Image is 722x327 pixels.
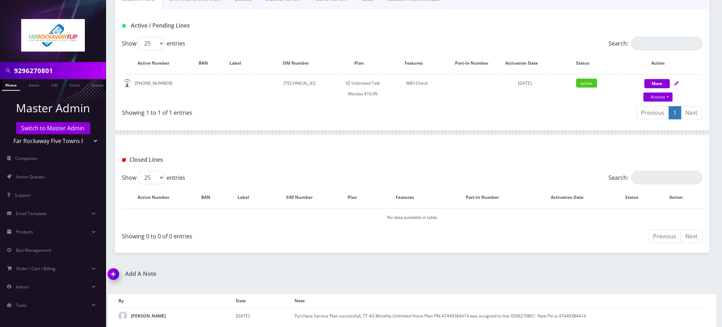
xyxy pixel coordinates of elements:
input: Search: [631,171,703,184]
th: Action : activate to sort column ascending [658,187,702,208]
img: Active / Pending Lines [122,24,126,28]
td: [DATE] [236,308,295,324]
td: [TECHNICAL_ID] [256,74,343,103]
label: Search: [609,171,703,184]
th: Plan: activate to sort column ascending [339,187,373,208]
th: Status: activate to sort column ascending [552,53,621,73]
th: SIM Number: activate to sort column ascending [256,53,343,73]
input: Search: [631,37,703,50]
span: Tools [16,302,27,308]
div: Showing 1 to 1 of 1 entries [122,106,407,117]
div: IMEI Check [383,78,452,89]
a: Switch to Master Admin [16,122,90,134]
span: Companies [16,155,38,161]
th: SIM Number: activate to sort column ascending [268,187,338,208]
span: Email Template [16,210,47,216]
button: More [645,79,670,88]
th: Features: activate to sort column ascending [374,187,443,208]
select: Showentries [138,37,165,50]
h1: Active / Pending Lines [122,22,308,29]
th: Port-In Number: activate to sort column ascending [453,53,498,73]
a: Next [681,230,703,243]
span: Order / Cart / Billing [17,266,56,272]
span: active [576,79,597,88]
a: 1 [669,106,681,119]
th: Note [295,294,706,308]
a: Email [66,79,83,90]
a: Company [88,79,112,90]
img: Closed Lines [122,158,126,162]
strong: [PERSON_NAME] [131,313,166,319]
th: By [118,294,236,308]
label: Search: [609,37,703,50]
td: Purchase Service Plan successfull, TT 4G Monthly Unlimited Voice Plan PIN 47449384414 was assigne... [295,308,706,324]
th: Active Number: activate to sort column ascending [123,53,191,73]
th: Activation Date: activate to sort column ascending [529,187,613,208]
a: Phone [2,79,20,91]
a: Actions [644,93,673,102]
a: Add A Note [108,270,407,277]
th: Action: activate to sort column ascending [622,53,702,73]
th: Label: activate to sort column ascending [222,53,256,73]
span: Support [15,192,30,198]
label: Show entries [122,37,185,50]
td: [PHONE_NUMBER] [123,74,191,103]
th: Plan: activate to sort column ascending [343,53,382,73]
span: Products [16,229,33,235]
h1: Closed Lines [122,156,308,163]
a: Previous [649,230,681,243]
td: VZ Unlimited Talk Mesilas $10.99 [343,74,382,103]
div: Showing 0 to 0 of 0 entries [122,229,407,240]
th: Date [236,294,295,308]
th: Active Number: activate to sort column descending [123,187,191,208]
td: No data available in table [123,208,702,226]
label: Show entries [122,171,185,184]
th: BAN: activate to sort column ascending [192,187,227,208]
img: default.png [123,79,132,88]
input: Search in Company [14,64,104,77]
a: SIM [48,79,61,90]
th: Port-In Number: activate to sort column ascending [444,187,528,208]
span: Ban Management [16,247,51,253]
span: [DATE] [518,80,532,86]
th: Features: activate to sort column ascending [383,53,452,73]
a: Name [25,79,43,90]
a: Previous [637,106,669,119]
th: Label: activate to sort column ascending [227,187,267,208]
span: Action Queues [16,174,45,180]
th: Activation Date: activate to sort column ascending [499,53,552,73]
img: Far Rockaway Five Towns Flip [21,19,85,52]
select: Showentries [138,171,165,184]
th: Status: activate to sort column ascending [614,187,658,208]
th: BAN: activate to sort column ascending [192,53,221,73]
a: Next [681,106,703,119]
span: Admin [16,284,29,290]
